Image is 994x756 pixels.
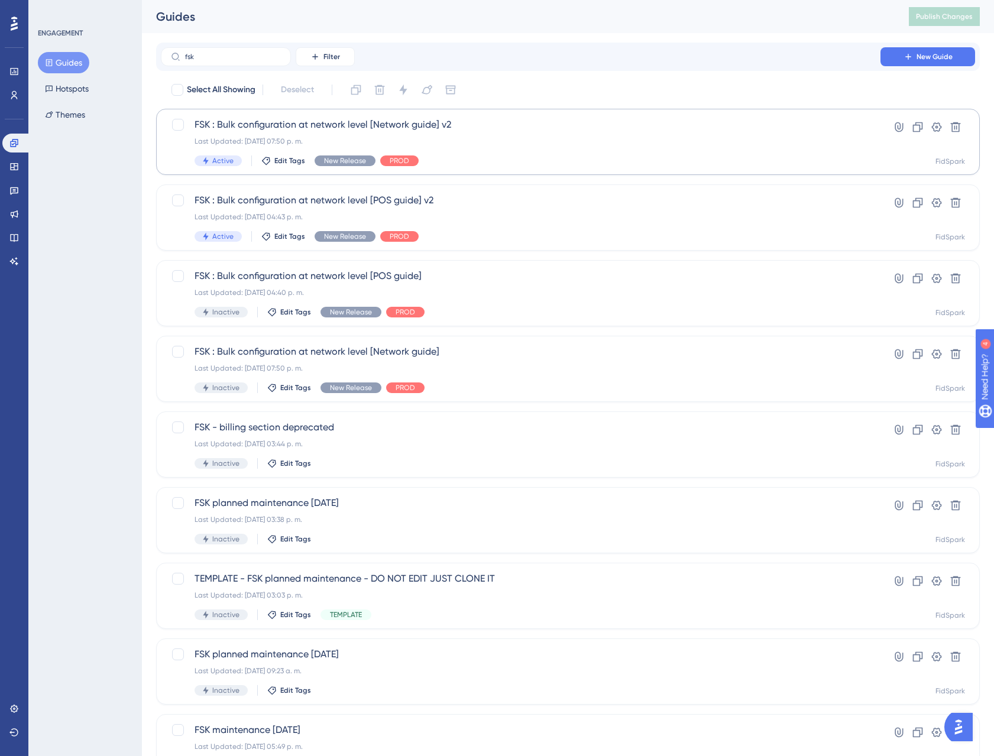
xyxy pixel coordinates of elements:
[267,610,311,619] button: Edit Tags
[38,78,96,99] button: Hotspots
[261,156,305,166] button: Edit Tags
[38,28,83,38] div: ENGAGEMENT
[195,420,847,434] span: FSK - billing section deprecated
[212,459,239,468] span: Inactive
[280,534,311,544] span: Edit Tags
[195,345,847,359] span: FSK : Bulk configuration at network level [Network guide]
[38,104,92,125] button: Themes
[935,686,965,696] div: FidSpark
[212,534,239,544] span: Inactive
[82,6,86,15] div: 4
[330,307,372,317] span: New Release
[935,384,965,393] div: FidSpark
[195,212,847,222] div: Last Updated: [DATE] 04:43 p. m.
[267,307,311,317] button: Edit Tags
[195,666,847,676] div: Last Updated: [DATE] 09:23 a. m.
[390,156,409,166] span: PROD
[917,52,953,61] span: New Guide
[935,611,965,620] div: FidSpark
[187,83,255,97] span: Select All Showing
[195,439,847,449] div: Last Updated: [DATE] 03:44 p. m.
[935,535,965,544] div: FidSpark
[280,383,311,392] span: Edit Tags
[185,53,281,61] input: Search
[195,590,847,600] div: Last Updated: [DATE] 03:03 p. m.
[156,8,879,25] div: Guides
[195,647,847,661] span: FSK planned maintenance [DATE]
[195,269,847,283] span: FSK : Bulk configuration at network level [POS guide]
[390,232,409,241] span: PROD
[212,232,234,241] span: Active
[212,307,239,317] span: Inactive
[195,742,847,751] div: Last Updated: [DATE] 05:49 p. m.
[261,232,305,241] button: Edit Tags
[296,47,355,66] button: Filter
[935,232,965,242] div: FidSpark
[267,686,311,695] button: Edit Tags
[195,288,847,297] div: Last Updated: [DATE] 04:40 p. m.
[935,459,965,469] div: FidSpark
[195,496,847,510] span: FSK planned maintenance [DATE]
[935,157,965,166] div: FidSpark
[28,3,74,17] span: Need Help?
[195,515,847,524] div: Last Updated: [DATE] 03:38 p. m.
[195,723,847,737] span: FSK maintenance [DATE]
[880,47,975,66] button: New Guide
[38,52,89,73] button: Guides
[270,79,325,100] button: Deselect
[396,307,415,317] span: PROD
[281,83,314,97] span: Deselect
[195,193,847,207] span: FSK : Bulk configuration at network level [POS guide] v2
[274,232,305,241] span: Edit Tags
[323,52,340,61] span: Filter
[396,383,415,392] span: PROD
[195,572,847,586] span: TEMPLATE - FSK planned maintenance - DO NOT EDIT JUST CLONE IT
[280,307,311,317] span: Edit Tags
[944,709,980,745] iframe: UserGuiding AI Assistant Launcher
[212,686,239,695] span: Inactive
[267,534,311,544] button: Edit Tags
[195,118,847,132] span: FSK : Bulk configuration at network level [Network guide] v2
[909,7,980,26] button: Publish Changes
[195,364,847,373] div: Last Updated: [DATE] 07:50 p. m.
[212,156,234,166] span: Active
[212,383,239,392] span: Inactive
[280,686,311,695] span: Edit Tags
[274,156,305,166] span: Edit Tags
[195,137,847,146] div: Last Updated: [DATE] 07:50 p. m.
[267,459,311,468] button: Edit Tags
[267,383,311,392] button: Edit Tags
[280,459,311,468] span: Edit Tags
[212,610,239,619] span: Inactive
[324,156,366,166] span: New Release
[935,308,965,317] div: FidSpark
[916,12,973,21] span: Publish Changes
[330,383,372,392] span: New Release
[324,232,366,241] span: New Release
[330,610,362,619] span: TEMPLATE
[280,610,311,619] span: Edit Tags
